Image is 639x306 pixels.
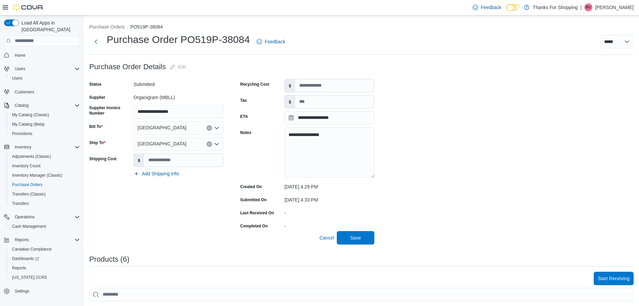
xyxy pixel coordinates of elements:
span: Users [15,66,25,72]
span: Dashboards [12,256,39,261]
a: Users [9,74,25,82]
span: Edit [178,63,186,70]
a: Settings [12,287,32,295]
label: Submitted On [240,197,267,203]
button: Settings [1,286,83,296]
button: My Catalog (Beta) [7,120,83,129]
h3: Purchase Order Details [89,63,166,71]
span: Customers [15,89,34,95]
div: [DATE] 4:33 PM [284,194,374,203]
span: Promotions [12,131,33,136]
label: Status [89,82,102,87]
span: Feedback [265,38,285,45]
span: Users [9,74,80,82]
button: Users [12,65,28,73]
a: Adjustments (Classic) [9,152,54,161]
span: [GEOGRAPHIC_DATA] [138,140,187,148]
h1: Purchase Order PO519P-38084 [107,33,250,46]
a: Cash Management [9,222,49,230]
span: Cash Management [12,224,46,229]
label: Completed On [240,223,268,229]
button: Purchase Orders [7,180,83,189]
span: Add Shipping Info [142,170,179,177]
label: ETA [240,114,248,119]
div: [DATE] 4:29 PM [284,181,374,189]
button: Customers [1,87,83,97]
button: My Catalog (Classic) [7,110,83,120]
input: Press the down key to open a popover containing a calendar. [284,111,374,125]
span: My Catalog (Beta) [12,122,45,127]
button: Inventory [1,142,83,152]
a: Dashboards [7,254,83,263]
span: My Catalog (Classic) [12,112,49,118]
span: Save [350,234,361,241]
button: Operations [1,212,83,222]
span: Settings [15,289,29,294]
label: Last Received On [240,210,274,216]
h3: Products (6) [89,255,129,263]
button: Promotions [7,129,83,138]
p: | [580,3,582,11]
span: Purchase Orders [9,181,80,189]
label: Tax [240,98,247,103]
span: My Catalog (Beta) [9,120,80,128]
label: Created On [240,184,262,189]
a: Dashboards [9,255,42,263]
span: My Catalog (Classic) [9,111,80,119]
span: Users [12,65,80,73]
span: Start Receiving [598,275,630,282]
button: Users [7,74,83,83]
button: Reports [12,236,32,244]
p: Thanks For Shopping [533,3,578,11]
label: Shipping Cost [89,156,116,162]
span: Operations [15,214,35,220]
button: Reports [1,235,83,245]
span: Operations [12,213,80,221]
span: [GEOGRAPHIC_DATA] [138,124,187,132]
span: Inventory Manager (Classic) [9,171,80,179]
span: Purchase Orders [12,182,43,187]
span: Canadian Compliance [9,245,80,253]
span: Adjustments (Classic) [9,152,80,161]
a: Transfers (Classic) [9,190,48,198]
a: My Catalog (Classic) [9,111,52,119]
button: Open list of options [214,125,219,131]
span: Catalog [15,103,29,108]
a: [US_STATE] CCRS [9,273,50,281]
span: Users [12,76,22,81]
button: Inventory Count [7,161,83,171]
span: Load All Apps in [GEOGRAPHIC_DATA] [19,19,80,33]
label: Supplier Invoice Number [89,105,131,116]
button: Catalog [12,101,31,110]
label: $ [285,79,295,92]
a: Reports [9,264,29,272]
button: Purchase Orders [89,24,125,30]
button: Start Receiving [594,272,634,285]
img: Cova [13,4,44,11]
span: Promotions [9,130,80,138]
a: Customers [12,88,37,96]
span: Reports [12,265,26,271]
label: $ [285,95,295,108]
button: Home [1,50,83,60]
span: Washington CCRS [9,273,80,281]
a: Canadian Compliance [9,245,54,253]
button: Users [1,64,83,74]
button: Catalog [1,101,83,110]
button: Edit [167,60,189,74]
span: Inventory [15,144,31,150]
div: - [284,221,374,229]
span: Transfers [9,200,80,208]
span: Reports [12,236,80,244]
a: Feedback [470,1,504,14]
input: Dark Mode [507,4,521,11]
label: Bill To [89,124,103,129]
span: Transfers [12,201,29,206]
button: Operations [12,213,37,221]
a: Inventory Manager (Classic) [9,171,65,179]
span: Home [15,53,25,58]
span: Adjustments (Classic) [12,154,51,159]
button: Adjustments (Classic) [7,152,83,161]
span: Transfers (Classic) [12,191,46,197]
span: Inventory [12,143,80,151]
